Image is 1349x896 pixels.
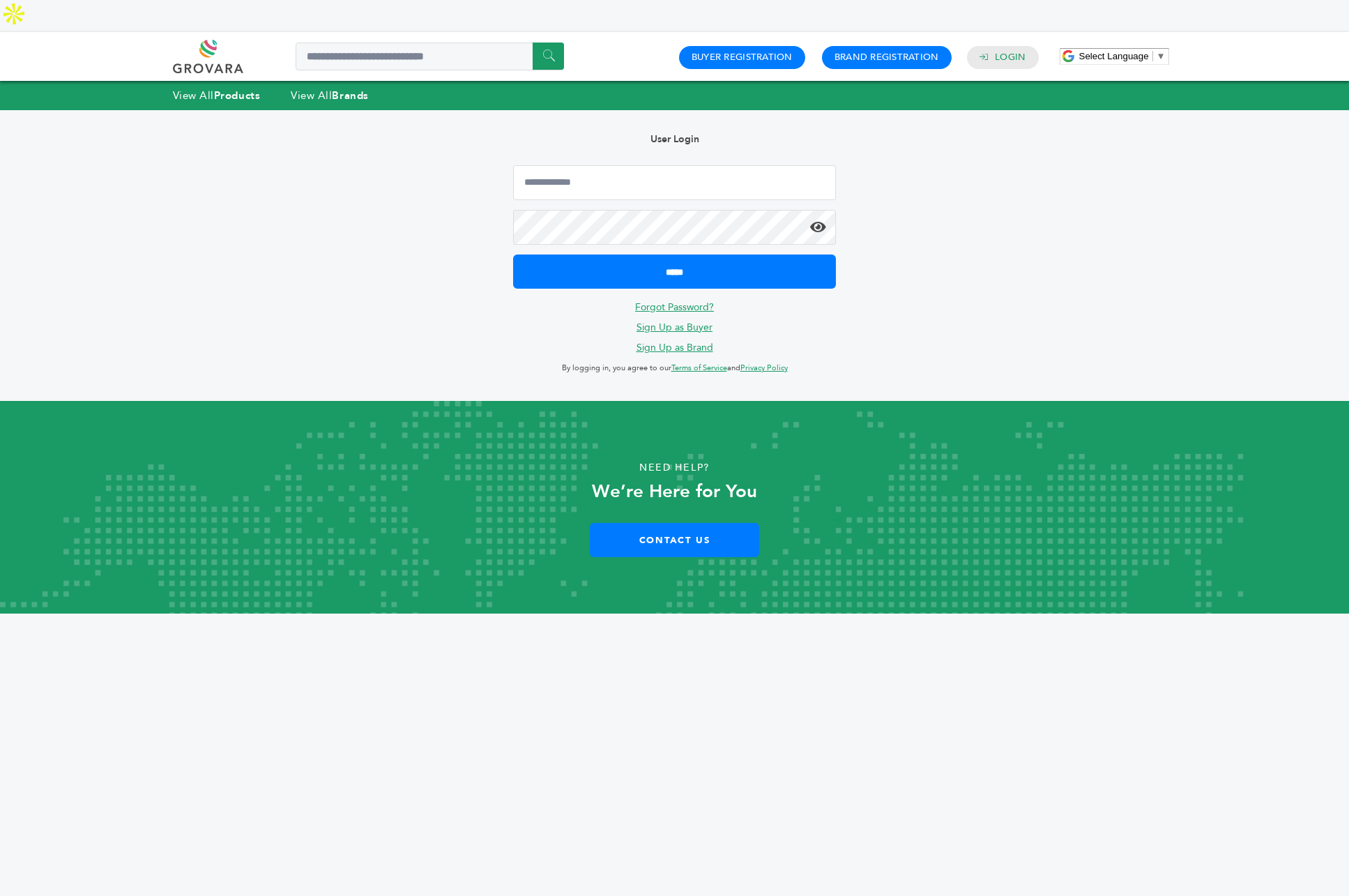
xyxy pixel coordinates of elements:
strong: We’re Here for You [592,479,757,504]
strong: Products [214,89,260,102]
span: Select Language [1079,51,1149,61]
a: View AllProducts [173,89,261,102]
a: View AllBrands [291,89,369,102]
input: Email Address [513,165,837,200]
b: User Login [650,132,699,146]
a: Login [995,51,1026,63]
span: ▼ [1157,51,1166,61]
a: Forgot Password? [635,301,714,314]
a: Buyer Registration [692,51,793,63]
a: Privacy Policy [740,363,788,373]
strong: Brands [332,89,368,102]
a: Brand Registration [834,51,939,63]
p: By logging in, you agree to our and [513,360,837,377]
a: Sign Up as Brand [637,341,713,354]
input: Password [513,210,837,245]
a: Select Language​ [1079,51,1166,61]
a: Contact Us [590,523,759,557]
p: Need Help? [68,457,1282,478]
input: Search a product or brand... [296,43,564,70]
a: Terms of Service [671,363,727,373]
a: Sign Up as Buyer [637,321,712,334]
